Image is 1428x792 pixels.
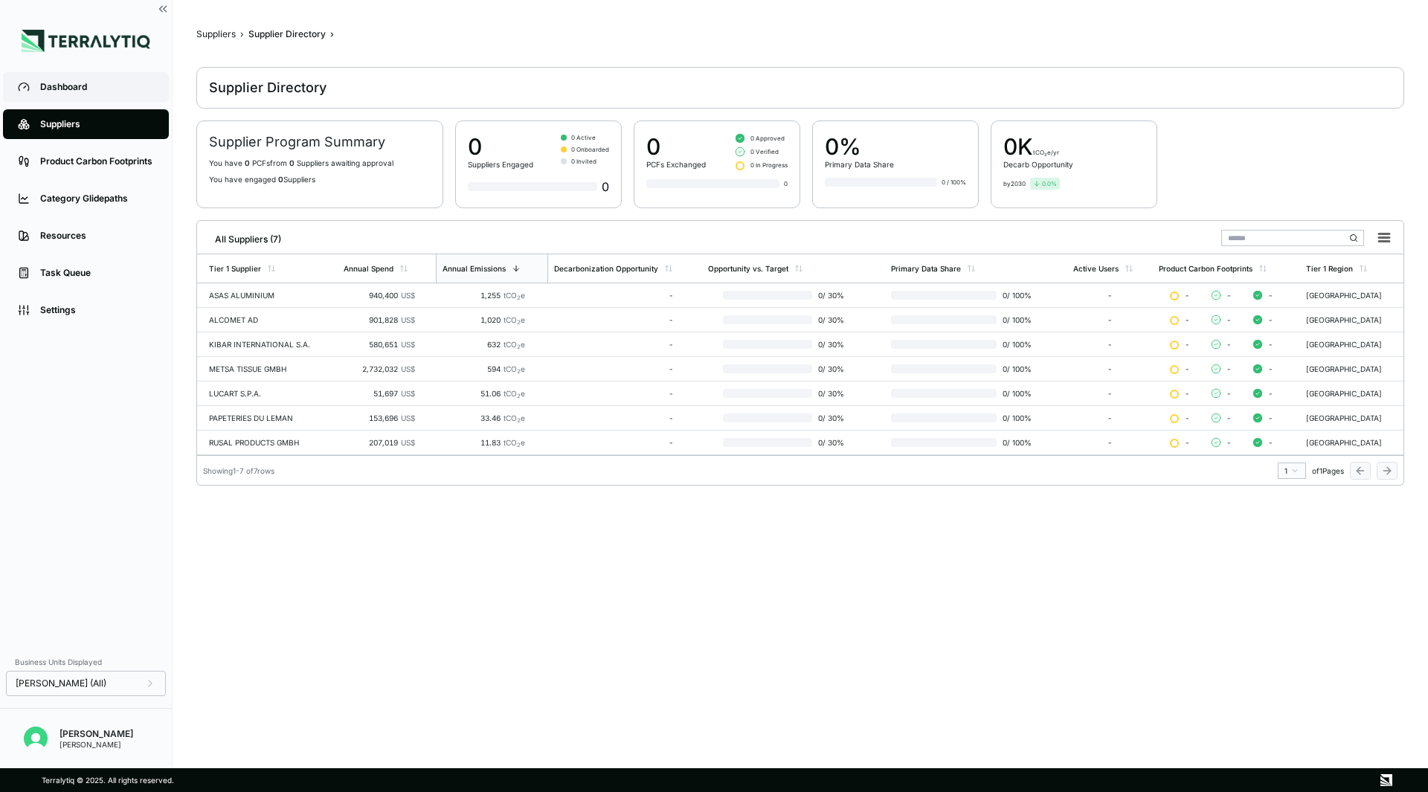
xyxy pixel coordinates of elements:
[1226,291,1231,300] span: -
[1185,291,1189,300] span: -
[1268,364,1273,373] span: -
[504,291,525,300] span: tCO e
[571,133,596,142] span: 0 Active
[1073,340,1146,349] div: -
[443,264,506,273] div: Annual Emissions
[1003,133,1073,160] div: 0 K
[812,291,852,300] span: 0 / 30 %
[203,466,274,475] div: Showing 1 - 7 of 7 rows
[504,438,525,447] span: tCO e
[1159,264,1252,273] div: Product Carbon Footprints
[196,28,236,40] div: Suppliers
[812,438,852,447] span: 0 / 30 %
[504,364,525,373] span: tCO e
[442,315,525,324] div: 1,020
[571,145,609,154] span: 0 Onboarded
[1185,413,1189,422] span: -
[468,133,533,160] div: 0
[997,413,1034,422] span: 0 / 100 %
[750,161,788,170] span: 0 In Progress
[812,413,852,422] span: 0 / 30 %
[468,160,533,169] div: Suppliers Engaged
[517,294,521,301] sub: 2
[504,413,525,422] span: tCO e
[997,315,1034,324] span: 0 / 100 %
[209,264,261,273] div: Tier 1 Supplier
[504,389,525,398] span: tCO e
[997,340,1034,349] span: 0 / 100 %
[401,438,415,447] span: US$
[40,267,154,279] div: Task Queue
[554,340,673,349] div: -
[1268,389,1273,398] span: -
[504,315,525,324] span: tCO e
[209,315,332,324] div: ALCOMET AD
[203,228,281,245] div: All Suppliers (7)
[1226,413,1231,422] span: -
[1306,364,1398,373] div: [GEOGRAPHIC_DATA]
[209,413,332,422] div: PAPETERIES DU LEMAN
[289,158,295,167] span: 0
[1033,149,1059,156] span: tCO₂e/yr
[344,438,415,447] div: 207,019
[997,389,1034,398] span: 0 / 100 %
[1268,438,1273,447] span: -
[554,364,673,373] div: -
[571,157,596,166] span: 0 Invited
[468,178,609,196] div: 0
[248,28,326,40] div: Supplier Directory
[1185,389,1189,398] span: -
[209,79,327,97] div: Supplier Directory
[750,147,779,156] span: 0 Verified
[646,160,706,169] div: PCFs Exchanged
[40,193,154,205] div: Category Glidepaths
[442,389,525,398] div: 51.06
[344,291,415,300] div: 940,400
[1185,364,1189,373] span: -
[401,340,415,349] span: US$
[209,158,431,167] p: You have PCF s from Supplier s awaiting approval
[442,291,525,300] div: 1,255
[1306,264,1353,273] div: Tier 1 Region
[825,160,894,169] div: Primary Data Share
[1306,340,1398,349] div: [GEOGRAPHIC_DATA]
[1226,315,1231,324] span: -
[209,389,332,398] div: LUCART S.P.A.
[646,133,706,160] div: 0
[1073,413,1146,422] div: -
[6,653,166,671] div: Business Units Displayed
[1185,315,1189,324] span: -
[442,340,525,349] div: 632
[554,413,673,422] div: -
[209,438,332,447] div: RUSAL PRODUCTS GMBH
[517,393,521,399] sub: 2
[1003,179,1026,188] div: by 2030
[442,364,525,373] div: 594
[1073,315,1146,324] div: -
[40,81,154,93] div: Dashboard
[401,389,415,398] span: US$
[1073,264,1119,273] div: Active Users
[554,438,673,447] div: -
[1185,340,1189,349] span: -
[245,158,250,167] span: 0
[554,389,673,398] div: -
[1306,291,1398,300] div: [GEOGRAPHIC_DATA]
[891,264,961,273] div: Primary Data Share
[1073,389,1146,398] div: -
[1268,315,1273,324] span: -
[40,304,154,316] div: Settings
[442,438,525,447] div: 11.83
[24,727,48,750] img: Siya Sindhani
[1306,315,1398,324] div: [GEOGRAPHIC_DATA]
[517,442,521,448] sub: 2
[1226,364,1231,373] span: -
[504,340,525,349] span: tCO e
[344,264,393,273] div: Annual Spend
[517,344,521,350] sub: 2
[517,417,521,424] sub: 2
[209,364,332,373] div: METSA TISSUE GMBH
[401,413,415,422] span: US$
[209,291,332,300] div: ASAS ALUMINIUM
[1042,179,1057,188] span: 0.0 %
